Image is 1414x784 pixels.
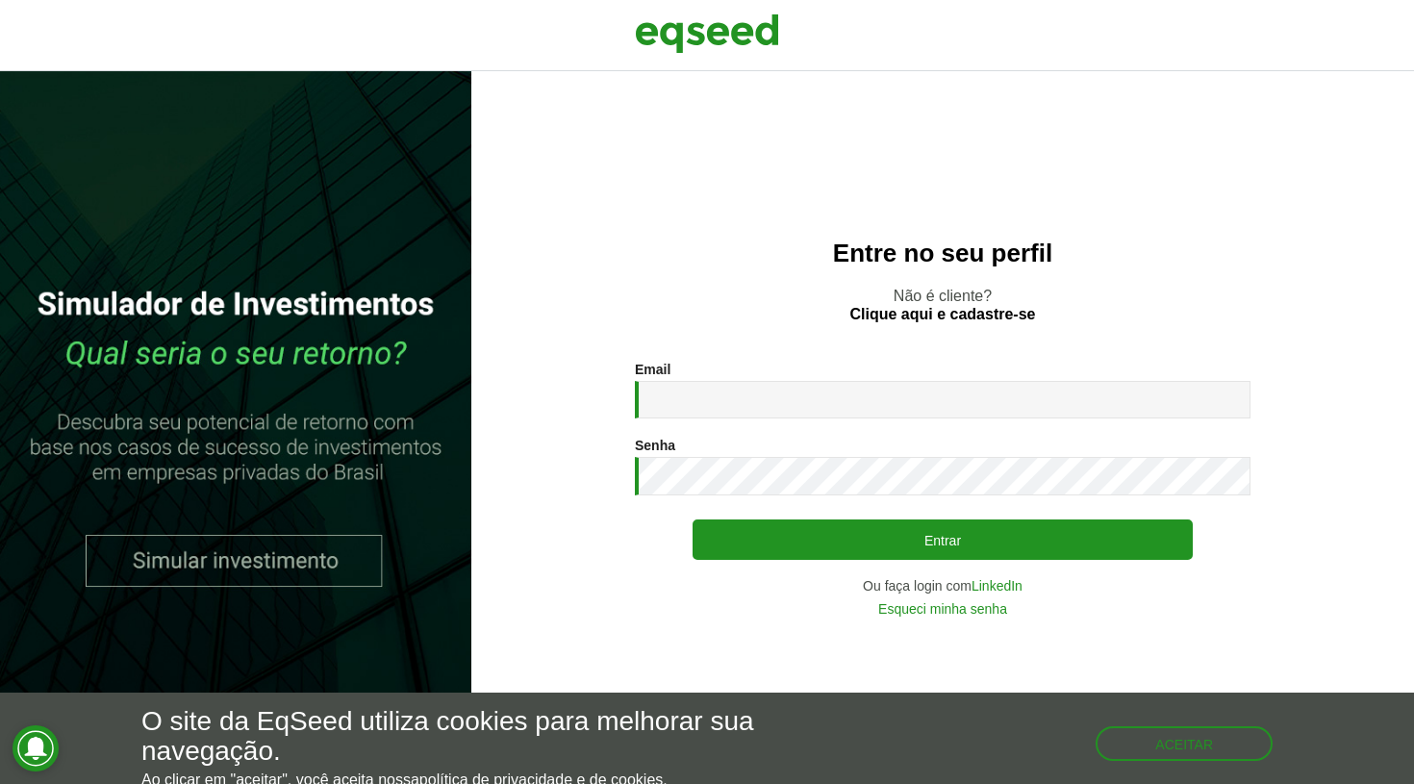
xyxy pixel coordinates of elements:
[635,439,675,452] label: Senha
[635,579,1250,593] div: Ou faça login com
[510,287,1376,323] p: Não é cliente?
[878,602,1007,616] a: Esqueci minha senha
[850,307,1036,322] a: Clique aqui e cadastre-se
[693,519,1193,560] button: Entrar
[635,10,779,58] img: EqSeed Logo
[635,363,670,376] label: Email
[141,707,821,767] h5: O site da EqSeed utiliza cookies para melhorar sua navegação.
[972,579,1023,593] a: LinkedIn
[1096,726,1273,761] button: Aceitar
[510,240,1376,267] h2: Entre no seu perfil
